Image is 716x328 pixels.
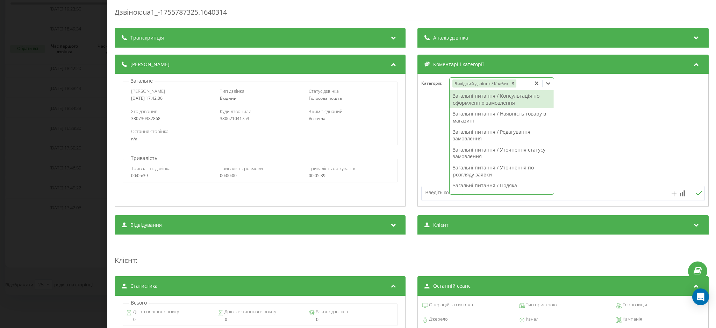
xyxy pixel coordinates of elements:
[428,316,448,323] span: Джерело
[130,282,158,289] span: Статистика
[434,222,449,229] span: Клієнт
[130,61,170,68] span: [PERSON_NAME]
[131,88,165,94] span: [PERSON_NAME]
[220,116,301,121] div: 380671041753
[223,308,276,315] span: Днів з останнього візиту
[622,301,647,308] span: Геопозиція
[131,173,212,178] div: 00:05:39
[131,96,212,101] div: [DATE] 17:42:06
[309,173,389,178] div: 00:05:39
[129,155,159,162] p: Тривалість
[509,79,516,88] div: Remove Вихідний дзвінок / Колбек
[131,165,171,172] span: Тривалість дзвінка
[309,165,357,172] span: Тривалість очікування
[450,126,554,144] div: Загальні питання / Редагування замовлення
[131,137,389,141] div: n/a
[450,90,554,108] div: Загальні питання / Консультація по оформленню замовлення
[309,95,342,101] span: Голосова пошта
[434,282,471,289] span: Останній сеанс
[309,317,394,322] div: 0
[130,222,162,229] span: Відвідування
[422,81,450,86] h4: Категорія :
[450,191,554,202] div: Загальні питання / Пропозиції
[525,316,538,323] span: Канал
[692,288,709,305] div: Open Intercom Messenger
[129,77,155,84] p: Загальне
[115,256,136,265] span: Клієнт
[434,34,468,41] span: Аналіз дзвінка
[309,116,389,121] div: Voicemail
[115,242,709,269] div: :
[452,79,509,88] div: Вихідний дзвінок / Колбек
[220,108,251,114] span: Куди дзвонили
[428,301,473,308] span: Операційна система
[309,88,339,94] span: Статус дзвінка
[115,7,709,21] div: Дзвінок : ua1_-1755787325.1640314
[131,116,212,121] div: 380730387868
[434,61,484,68] span: Коментарі і категорії
[450,144,554,162] div: Загальні питання / Уточнення статусу замовлення
[127,317,212,322] div: 0
[220,95,237,101] span: Вхідний
[525,301,557,308] span: Тип пристрою
[218,317,303,322] div: 0
[129,299,149,306] p: Всього
[309,108,343,114] span: З ким з'єднаний
[131,108,157,114] span: Хто дзвонив
[315,308,348,315] span: Всього дзвінків
[622,316,642,323] span: Кампанія
[220,173,301,178] div: 00:00:00
[450,162,554,180] div: Загальні питання / Уточнення по розгляду заявки
[131,128,169,134] span: Остання сторінка
[132,308,179,315] span: Днів з першого візиту
[130,34,164,41] span: Транскрипція
[220,88,244,94] span: Тип дзвінка
[450,108,554,126] div: Загальні питання / Наявність товару в магазині
[220,165,263,172] span: Тривалість розмови
[450,180,554,191] div: Загальні питання / Подяка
